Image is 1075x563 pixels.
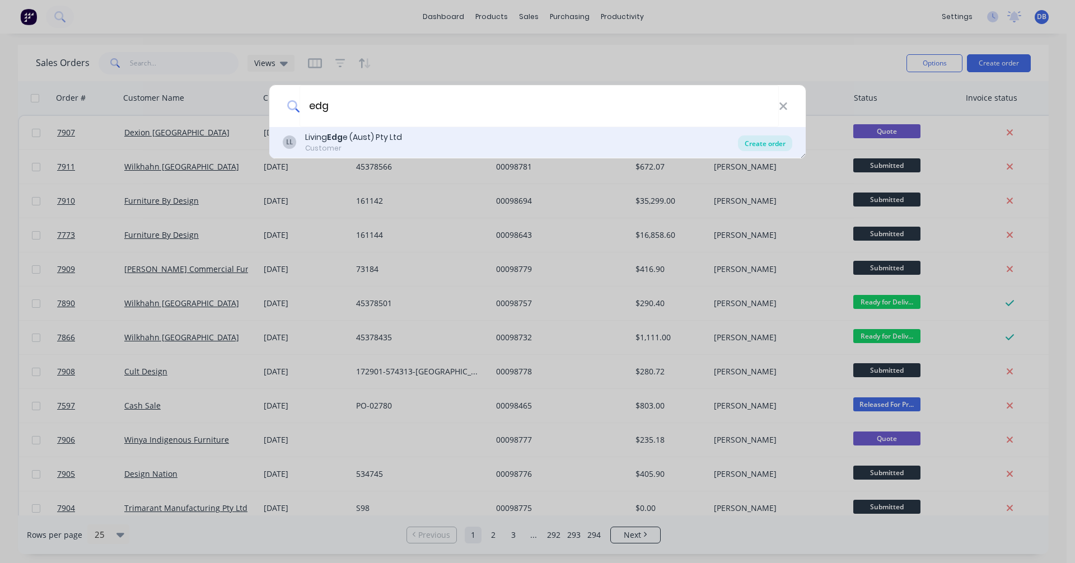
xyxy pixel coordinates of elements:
div: Customer [305,143,402,153]
div: Living e (Aust) Pty Ltd [305,132,402,143]
div: LL [283,135,296,149]
input: Enter a customer name to create a new order... [300,85,779,127]
div: Create order [738,135,792,151]
b: Edg [327,132,343,143]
